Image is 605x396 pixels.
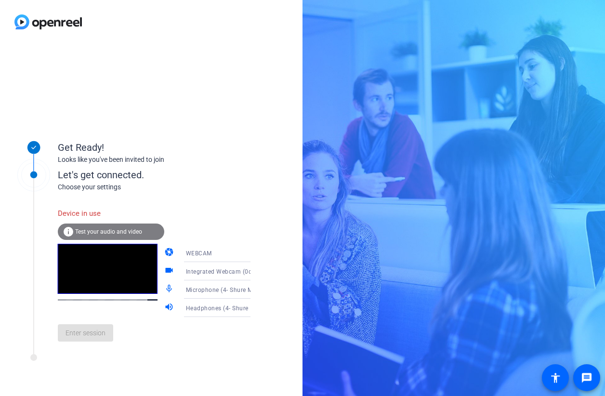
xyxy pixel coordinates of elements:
mat-icon: camera [164,247,176,259]
span: Microphone (4- Shure MV7+) (14ed:1019) [186,286,302,293]
div: Let's get connected. [58,168,270,182]
div: Device in use [58,203,164,224]
mat-icon: accessibility [550,372,561,383]
mat-icon: message [581,372,592,383]
mat-icon: info [63,226,74,238]
div: Looks like you've been invited to join [58,155,250,165]
span: Test your audio and video [75,228,142,235]
mat-icon: volume_up [164,302,176,314]
mat-icon: mic_none [164,284,176,295]
div: Choose your settings [58,182,270,192]
span: Headphones (4- Shure MV7+) (14ed:1019) [186,304,305,312]
span: Integrated Webcam (0c45:6733) [186,267,277,275]
div: Get Ready! [58,140,250,155]
mat-icon: videocam [164,265,176,277]
span: WEBCAM [186,250,212,257]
